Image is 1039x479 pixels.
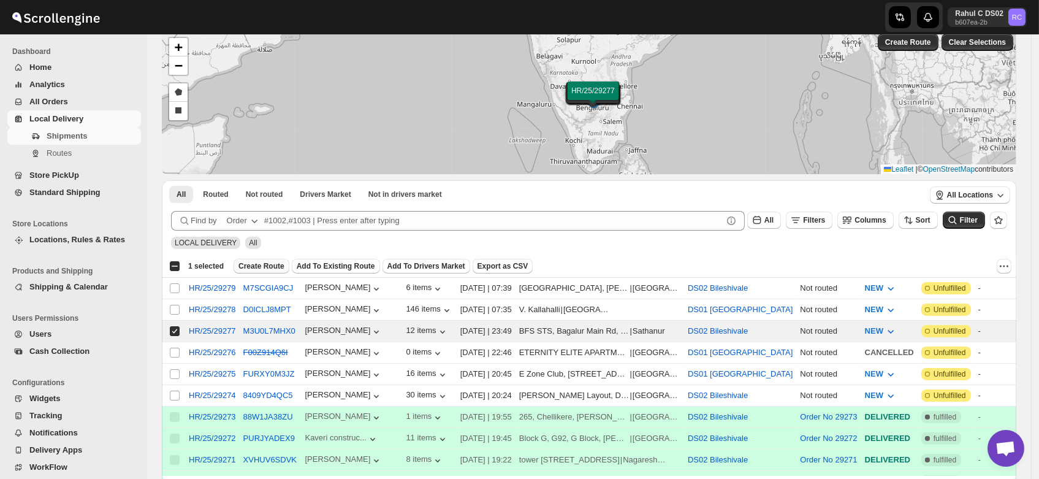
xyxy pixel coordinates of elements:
span: Unfulfilled [934,283,966,293]
button: 6 items [406,283,444,295]
button: [PERSON_NAME] [305,347,383,359]
div: V. Kallahalli [519,304,560,316]
button: Analytics [7,76,141,93]
span: Routes [47,148,72,158]
button: Filter [943,212,985,229]
img: ScrollEngine [10,2,102,33]
text: RC [1012,13,1022,21]
span: | [916,165,918,174]
span: + [175,39,183,55]
button: F00Z914Q6I [243,348,288,357]
button: HR/25/29279 [189,283,236,293]
button: [PERSON_NAME] [305,283,383,295]
div: | [519,325,680,337]
div: | [519,389,680,402]
div: | [519,432,680,445]
div: | [519,368,680,380]
img: Marker [584,93,602,106]
div: Not routed [800,304,857,316]
div: - [978,304,1025,316]
span: All Locations [947,190,993,200]
span: Not routed [246,190,283,199]
div: [DATE] | 19:45 [460,432,512,445]
span: Create Route [885,37,931,47]
button: NEW [858,321,904,341]
button: M3U0L7MHX0 [243,326,295,335]
span: Unfulfilled [934,305,966,315]
span: Local Delivery [29,114,83,123]
span: Clear Selections [949,37,1006,47]
span: Drivers Market [300,190,351,199]
button: DS02 Bileshivale [688,326,748,335]
button: 8 items [406,454,444,467]
span: Unfulfilled [934,348,966,358]
img: Marker [584,95,603,109]
span: Routed [203,190,228,199]
div: Not routed [800,389,857,402]
div: Not routed [800,325,857,337]
button: DS02 Bileshivale [688,434,748,443]
div: © contributors [881,164,1016,175]
button: Claimable [292,186,358,203]
button: DS01 [GEOGRAPHIC_DATA] [688,369,793,378]
button: HR/25/29276 [189,348,236,357]
button: M7SCGIA9CJ [243,283,294,293]
button: HR/25/29273 [189,412,236,421]
button: HR/25/29277 [189,326,236,335]
div: DELIVERED [865,432,914,445]
span: Export as CSV [478,261,528,271]
div: tower [STREET_ADDRESS] [519,454,620,466]
div: DELIVERED [865,411,914,423]
span: Unfulfilled [934,369,966,379]
div: Order [227,215,247,227]
button: 11 items [406,433,448,445]
div: 0 items [406,347,444,359]
span: fulfilled [934,455,956,465]
div: HR/25/29278 [189,305,236,314]
div: Nagareshwara - [GEOGRAPHIC_DATA] [623,454,671,466]
div: - [978,347,1025,359]
span: NEW [865,305,883,314]
img: Marker [584,93,602,107]
button: DS02 Bileshivale [688,412,748,421]
button: Shipping & Calendar [7,278,141,296]
div: Not routed [800,347,857,359]
div: ETERNITY ELITE APARTMENT 1 cross [GEOGRAPHIC_DATA] 7th Phase [PERSON_NAME] [519,347,630,359]
span: Dashboard [12,47,141,56]
button: DS02 Bileshivale [688,455,748,464]
button: DS01 [GEOGRAPHIC_DATA] [688,348,793,357]
span: fulfilled [934,434,956,443]
span: LOCAL DELIVERY [175,239,237,247]
span: Filter [960,216,978,224]
img: Marker [584,92,602,105]
p: b607ea-2b [955,18,1003,26]
div: [GEOGRAPHIC_DATA] [633,368,680,380]
button: Tracking [7,407,141,424]
button: Clear Selections [942,34,1013,51]
button: Cash Collection [7,343,141,360]
a: Draw a rectangle [169,102,188,120]
button: User menu [948,7,1027,27]
button: [PERSON_NAME] [305,454,383,467]
div: E Zone Club, [STREET_ADDRESS] [519,368,630,380]
button: Home [7,59,141,76]
div: HR/25/29275 [189,369,236,378]
span: Shipping & Calendar [29,282,108,291]
div: | [519,304,680,316]
button: Users [7,326,141,343]
div: Sathanur [633,325,665,337]
button: [PERSON_NAME] [305,369,383,381]
button: Order [219,211,268,231]
div: [DATE] | 07:35 [460,304,512,316]
button: 16 items [406,369,448,381]
span: Find by [191,215,217,227]
img: Marker [585,92,603,105]
div: [GEOGRAPHIC_DATA], [PERSON_NAME][GEOGRAPHIC_DATA], [GEOGRAPHIC_DATA] [519,282,630,294]
img: Marker [583,94,601,108]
